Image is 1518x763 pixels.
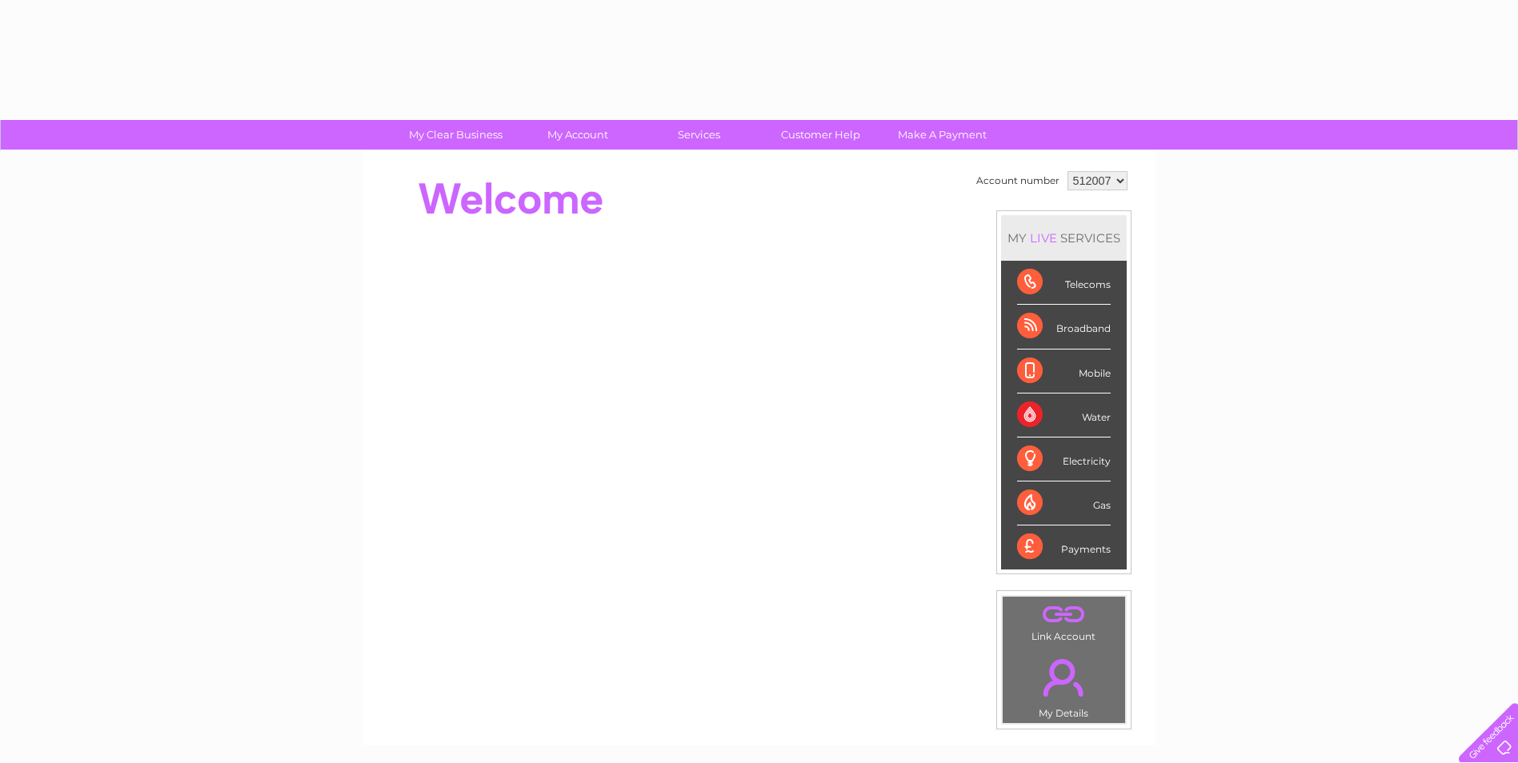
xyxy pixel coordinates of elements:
a: My Clear Business [390,120,522,150]
div: LIVE [1027,230,1060,246]
div: Water [1017,393,1111,437]
div: Gas [1017,481,1111,525]
a: My Account [511,120,643,150]
a: Customer Help [755,120,887,150]
div: MY SERVICES [1001,215,1127,261]
div: Mobile [1017,350,1111,393]
a: . [1007,601,1121,629]
a: Make A Payment [876,120,1008,150]
div: Broadband [1017,305,1111,349]
div: Payments [1017,525,1111,569]
td: Account number [972,167,1063,194]
a: Services [633,120,765,150]
a: . [1007,649,1121,705]
td: Link Account [1002,596,1126,646]
div: Electricity [1017,437,1111,481]
div: Telecoms [1017,261,1111,305]
td: My Details [1002,645,1126,724]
